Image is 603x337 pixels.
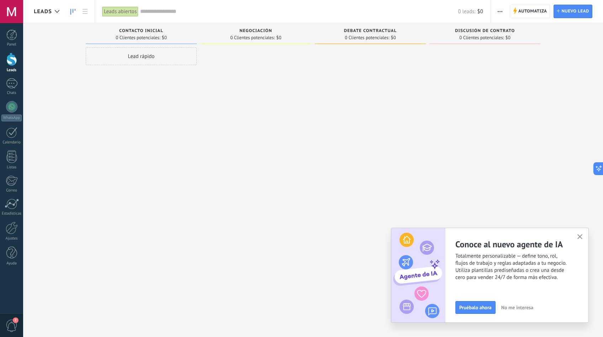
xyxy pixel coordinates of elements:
[239,28,272,33] span: Negociación
[1,211,22,216] div: Estadísticas
[455,253,588,281] span: Totalmente personalizable — define tono, rol, flujos de trabajo y reglas adaptadas a tu negocio. ...
[276,36,281,40] span: $0
[561,5,589,18] span: Nuevo lead
[79,5,91,19] a: Lista
[119,28,163,33] span: Contacto inicial
[1,42,22,47] div: Panel
[501,305,533,310] span: No me interesa
[518,5,547,18] span: Automatiza
[1,236,22,241] div: Ajustes
[89,28,193,35] div: Contacto inicial
[344,28,397,33] span: Debate contractual
[116,36,160,40] span: 0 Clientes potenciales:
[459,36,504,40] span: 0 Clientes potenciales:
[345,36,389,40] span: 0 Clientes potenciales:
[1,165,22,170] div: Listas
[391,228,445,322] img: ai_agent_activation_popup_ES.png
[1,68,22,73] div: Leads
[498,302,536,313] button: No me interesa
[554,5,592,18] a: Nuevo lead
[455,301,496,314] button: Pruébalo ahora
[391,36,396,40] span: $0
[1,261,22,266] div: Ayuda
[495,5,505,18] button: Más
[510,5,550,18] a: Automatiza
[455,28,515,33] span: Discusión de contrato
[1,140,22,145] div: Calendario
[34,8,52,15] span: Leads
[102,6,138,17] div: Leads abiertos
[433,28,537,35] div: Discusión de contrato
[13,317,18,323] span: 2
[162,36,167,40] span: $0
[458,8,475,15] span: 0 leads:
[1,115,22,121] div: WhatsApp
[318,28,422,35] div: Debate contractual
[230,36,275,40] span: 0 Clientes potenciales:
[506,36,511,40] span: $0
[67,5,79,19] a: Leads
[204,28,308,35] div: Negociación
[1,91,22,95] div: Chats
[477,8,483,15] span: $0
[86,47,197,65] div: Lead rápido
[455,239,588,250] h2: Conoce al nuevo agente de IA
[1,188,22,193] div: Correo
[459,305,492,310] span: Pruébalo ahora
